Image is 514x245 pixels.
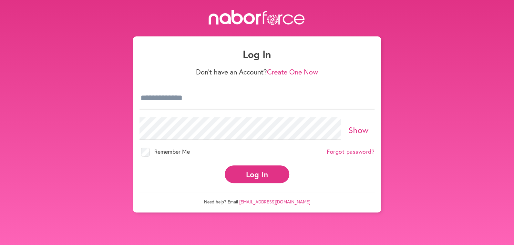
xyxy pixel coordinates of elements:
a: Create One Now [267,67,318,76]
a: Show [348,124,369,135]
h1: Log In [139,48,375,60]
span: Remember Me [154,148,190,155]
a: [EMAIL_ADDRESS][DOMAIN_NAME] [239,199,310,205]
button: Log In [225,165,289,183]
a: Forgot password? [327,148,375,155]
p: Don't have an Account? [139,68,375,76]
p: Need help? Email [139,192,375,205]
